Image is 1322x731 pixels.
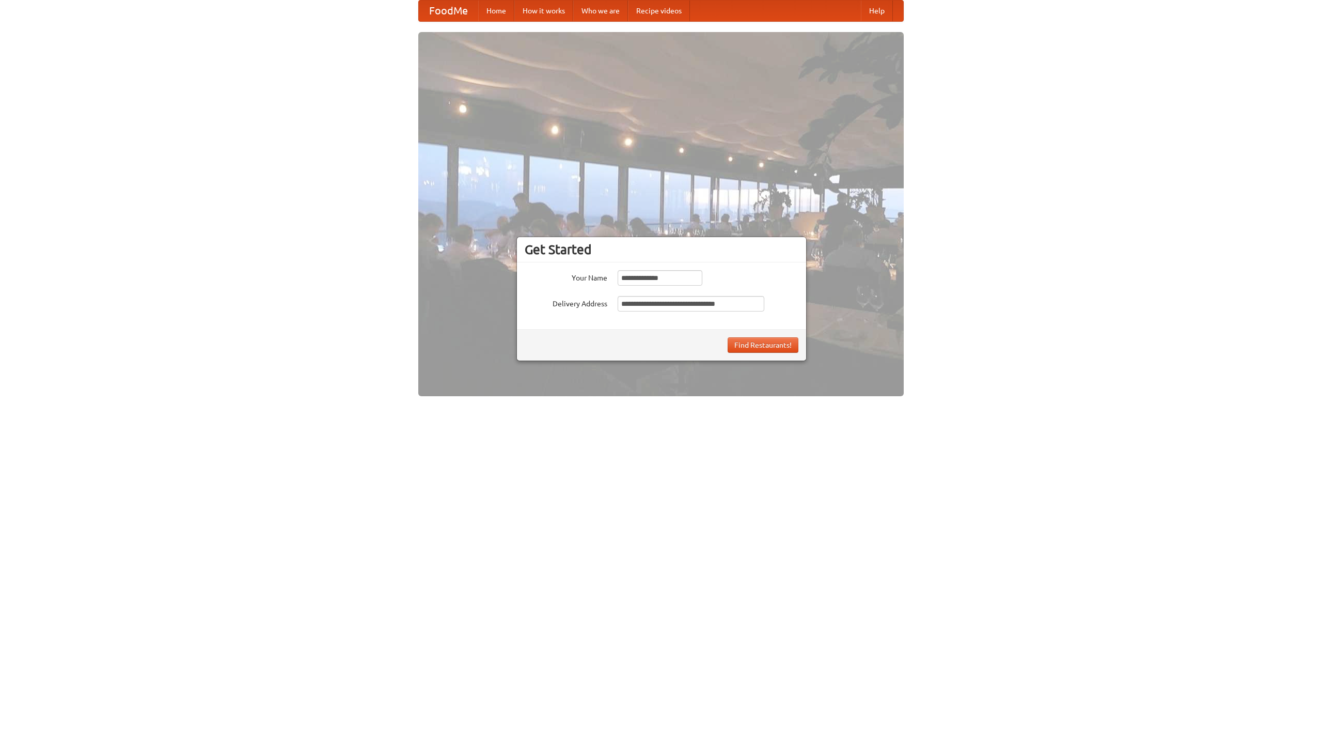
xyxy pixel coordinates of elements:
label: Your Name [525,270,607,283]
a: How it works [514,1,573,21]
a: FoodMe [419,1,478,21]
a: Recipe videos [628,1,690,21]
h3: Get Started [525,242,798,257]
a: Help [861,1,893,21]
button: Find Restaurants! [728,337,798,353]
label: Delivery Address [525,296,607,309]
a: Who we are [573,1,628,21]
a: Home [478,1,514,21]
